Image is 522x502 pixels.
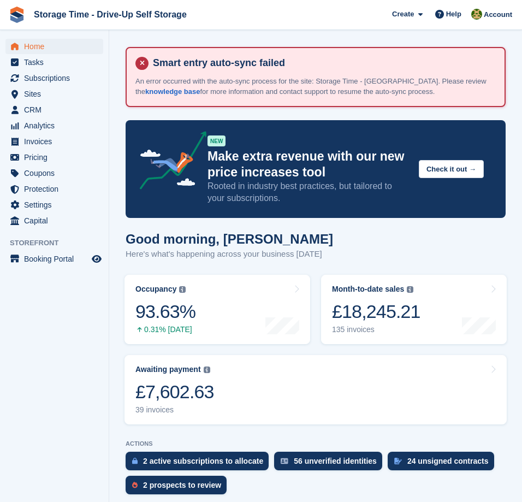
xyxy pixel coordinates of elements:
[332,300,420,323] div: £18,245.21
[5,55,103,70] a: menu
[9,7,25,23] img: stora-icon-8386f47178a22dfd0bd8f6a31ec36ba5ce8667c1dd55bd0f319d3a0aa187defe.svg
[5,197,103,212] a: menu
[5,134,103,149] a: menu
[179,286,186,293] img: icon-info-grey-7440780725fd019a000dd9b08b2336e03edf1995a4989e88bcd33f0948082b44.svg
[24,102,90,117] span: CRM
[294,457,377,465] div: 56 unverified identities
[332,325,420,334] div: 135 invoices
[24,251,90,267] span: Booking Portal
[207,149,410,180] p: Make extra revenue with our new price increases tool
[149,57,496,69] h4: Smart entry auto-sync failed
[24,134,90,149] span: Invoices
[126,452,274,476] a: 2 active subscriptions to allocate
[24,39,90,54] span: Home
[24,213,90,228] span: Capital
[274,452,388,476] a: 56 unverified identities
[24,181,90,197] span: Protection
[388,452,500,476] a: 24 unsigned contracts
[5,181,103,197] a: menu
[24,118,90,133] span: Analytics
[24,150,90,165] span: Pricing
[394,458,402,464] img: contract_signature_icon-13c848040528278c33f63329250d36e43548de30e8caae1d1a13099fd9432cc5.svg
[24,166,90,181] span: Coupons
[321,275,507,344] a: Month-to-date sales £18,245.21 135 invoices
[24,55,90,70] span: Tasks
[419,160,484,178] button: Check it out →
[207,180,410,204] p: Rooted in industry best practices, but tailored to your subscriptions.
[484,9,512,20] span: Account
[130,131,207,193] img: price-adjustments-announcement-icon-8257ccfd72463d97f412b2fc003d46551f7dbcb40ab6d574587a9cd5c0d94...
[5,102,103,117] a: menu
[24,86,90,102] span: Sites
[135,325,195,334] div: 0.31% [DATE]
[5,213,103,228] a: menu
[332,285,404,294] div: Month-to-date sales
[392,9,414,20] span: Create
[5,166,103,181] a: menu
[5,39,103,54] a: menu
[126,232,333,246] h1: Good morning, [PERSON_NAME]
[124,355,507,424] a: Awaiting payment £7,602.63 39 invoices
[281,458,288,464] img: verify_identity-adf6edd0f0f0b5bbfe63781bf79b02c33cf7c696d77639b501bdc392416b5a36.svg
[5,86,103,102] a: menu
[135,381,214,403] div: £7,602.63
[143,457,263,465] div: 2 active subscriptions to allocate
[24,197,90,212] span: Settings
[132,457,138,464] img: active_subscription_to_allocate_icon-d502201f5373d7db506a760aba3b589e785aa758c864c3986d89f69b8ff3...
[5,70,103,86] a: menu
[407,286,413,293] img: icon-info-grey-7440780725fd019a000dd9b08b2336e03edf1995a4989e88bcd33f0948082b44.svg
[126,248,333,261] p: Here's what's happening across your business [DATE]
[135,365,201,374] div: Awaiting payment
[10,238,109,249] span: Storefront
[135,76,496,97] p: An error occurred with the auto-sync process for the site: Storage Time - [GEOGRAPHIC_DATA]. Plea...
[124,275,310,344] a: Occupancy 93.63% 0.31% [DATE]
[5,118,103,133] a: menu
[90,252,103,265] a: Preview store
[24,70,90,86] span: Subscriptions
[135,285,176,294] div: Occupancy
[207,135,226,146] div: NEW
[446,9,461,20] span: Help
[143,481,221,489] div: 2 prospects to review
[135,405,214,415] div: 39 invoices
[145,87,200,96] a: knowledge base
[204,367,210,373] img: icon-info-grey-7440780725fd019a000dd9b08b2336e03edf1995a4989e88bcd33f0948082b44.svg
[5,251,103,267] a: menu
[126,440,506,447] p: ACTIONS
[132,482,138,488] img: prospect-51fa495bee0391a8d652442698ab0144808aea92771e9ea1ae160a38d050c398.svg
[126,476,232,500] a: 2 prospects to review
[135,300,195,323] div: 93.63%
[5,150,103,165] a: menu
[29,5,191,23] a: Storage Time - Drive-Up Self Storage
[471,9,482,20] img: Zain Sarwar
[407,457,489,465] div: 24 unsigned contracts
